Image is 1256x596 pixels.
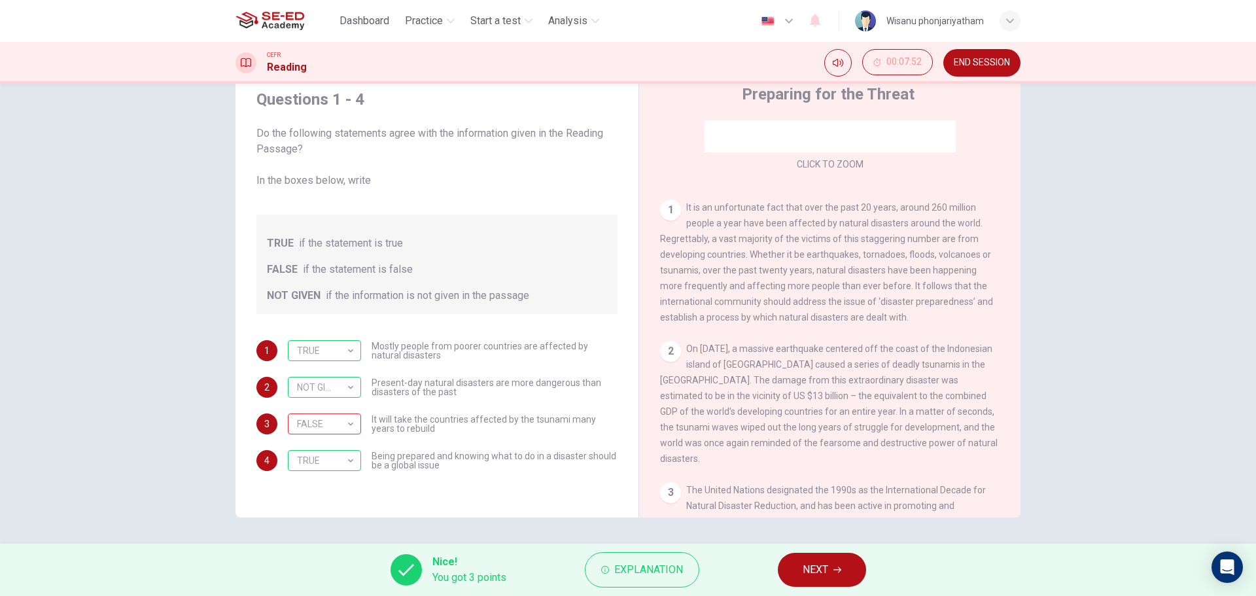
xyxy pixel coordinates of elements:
div: TRUE [288,340,361,361]
img: Profile picture [855,10,876,31]
div: TRUE [288,450,361,471]
span: FALSE [267,262,298,277]
span: Explanation [614,561,683,579]
div: TRUE [288,332,357,370]
h4: Preparing for the Threat [742,84,915,105]
span: It will take the countries affected by the tsunami many years to rebuild [372,415,618,433]
button: Practice [400,9,460,33]
span: It is an unfortunate fact that over the past 20 years, around 260 million people a year have been... [660,202,993,323]
div: 2 [660,341,681,362]
span: Practice [405,13,443,29]
button: END SESSION [943,49,1020,77]
h1: Reading [267,60,307,75]
span: END SESSION [954,58,1010,68]
span: Mostly people from poorer countries are affected by natural disasters [372,342,618,360]
button: Start a test [465,9,538,33]
img: en [759,16,776,26]
span: 1 [264,346,270,355]
span: if the statement is true [299,236,403,251]
div: 3 [660,482,681,503]
div: 1 [660,200,681,220]
button: Analysis [543,9,604,33]
div: Wisanu phonjariyatham [886,13,984,29]
span: 3 [264,419,270,429]
button: Dashboard [334,9,394,33]
div: FALSE [288,406,357,443]
span: if the information is not given in the passage [326,288,529,304]
span: Present-day natural disasters are more dangerous than disasters of the past [372,378,618,396]
span: TRUE [267,236,294,251]
button: Explanation [585,552,699,587]
span: NEXT [803,561,828,579]
div: NOT GIVEN [288,369,357,406]
span: Do the following statements agree with the information given in the Reading Passage? In the boxes... [256,126,618,188]
span: 2 [264,383,270,392]
span: if the statement is false [303,262,413,277]
h4: Questions 1 - 4 [256,89,618,110]
button: 00:07:52 [862,49,933,75]
span: 4 [264,456,270,465]
span: On [DATE], a massive earthquake centered off the coast of the Indonesian island of [GEOGRAPHIC_DA... [660,343,998,464]
div: NOT GIVEN [288,413,361,434]
div: Hide [862,49,933,77]
span: Analysis [548,13,587,29]
span: Dashboard [340,13,389,29]
div: Open Intercom Messenger [1212,552,1243,583]
div: TRUE [288,442,357,480]
span: CEFR [267,50,281,60]
span: 00:07:52 [886,57,922,67]
button: NEXT [778,553,866,587]
span: You got 3 points [432,570,506,586]
span: Start a test [470,13,521,29]
span: Nice! [432,554,506,570]
img: SE-ED Academy logo [235,8,304,34]
div: Mute [824,49,852,77]
span: NOT GIVEN [267,288,321,304]
span: Being prepared and knowing what to do in a disaster should be a global issue [372,451,618,470]
a: SE-ED Academy logo [235,8,334,34]
div: NOT GIVEN [288,377,361,398]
